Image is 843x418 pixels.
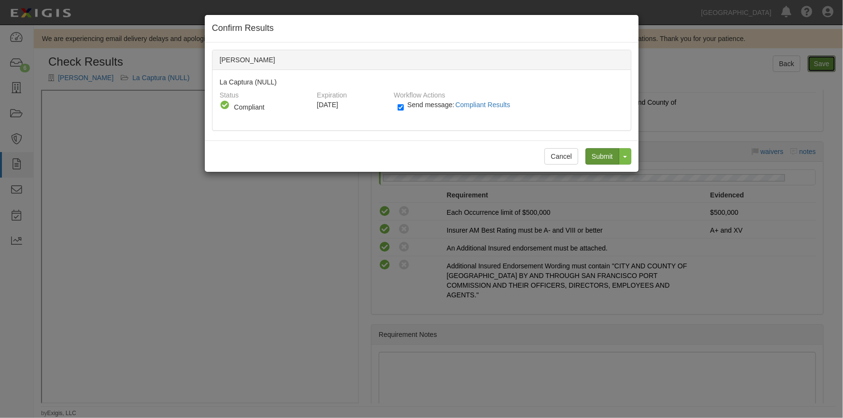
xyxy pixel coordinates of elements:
[455,98,514,111] button: Send message:
[213,50,631,70] div: [PERSON_NAME]
[407,101,514,109] span: Send message:
[317,87,347,100] label: Expiration
[398,102,404,113] input: Send message:Compliant Results
[213,70,631,130] div: La Captura (NULL)
[317,100,386,110] div: [DATE]
[544,148,578,165] button: Cancel
[212,22,631,35] h4: Confirm Results
[234,102,307,112] div: Compliant
[456,101,511,109] span: Compliant Results
[586,148,619,165] input: Submit
[394,87,445,100] label: Workflow Actions
[220,87,239,100] label: Status
[220,100,230,111] i: Compliant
